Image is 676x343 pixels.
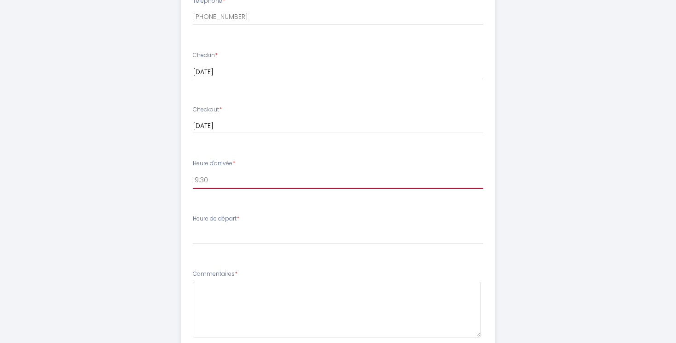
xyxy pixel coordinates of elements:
label: Heure d'arrivée [193,159,235,168]
label: Checkout [193,105,222,114]
label: Checkin [193,51,218,60]
label: Heure de départ [193,215,239,223]
label: Commentaires [193,270,237,279]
